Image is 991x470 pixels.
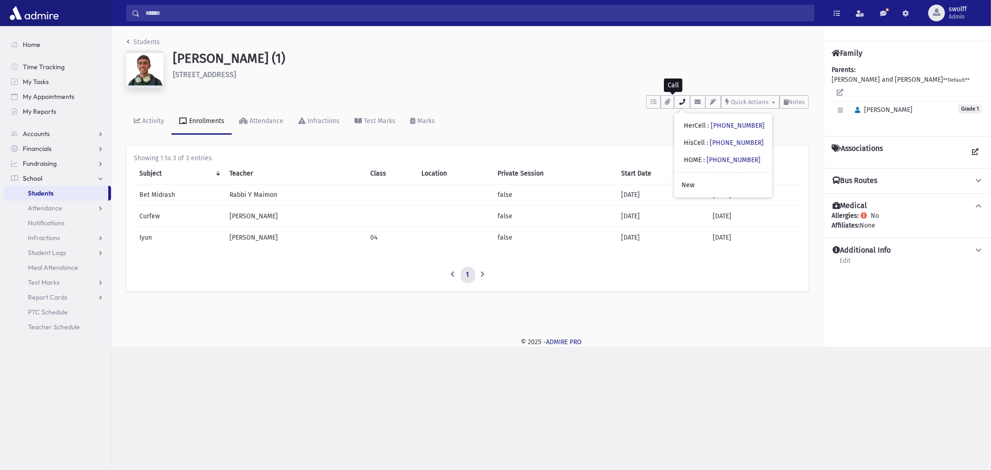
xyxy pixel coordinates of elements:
span: My Appointments [23,92,74,101]
span: My Tasks [23,78,49,86]
a: My Reports [4,104,111,119]
a: [PHONE_NUMBER] [707,156,761,164]
span: Test Marks [28,278,59,287]
span: My Reports [23,107,56,116]
h1: [PERSON_NAME] (1) [173,51,809,66]
a: Edit [839,255,851,272]
a: My Appointments [4,89,111,104]
th: Class [365,163,416,184]
a: Students [4,186,108,201]
div: Marks [415,117,435,125]
span: : [703,156,705,164]
a: Infractions [4,230,111,245]
h4: Family [832,49,862,58]
a: [PHONE_NUMBER] [711,122,765,130]
div: [PERSON_NAME] and [PERSON_NAME] [832,65,984,129]
a: ADMIRE PRO [546,338,582,346]
h4: Bus Routes [833,176,877,186]
td: [DATE] [616,206,707,227]
a: Test Marks [4,275,111,290]
span: Notes [788,98,805,105]
a: View all Associations [967,144,984,161]
a: Time Tracking [4,59,111,74]
b: Parents: [832,66,855,74]
button: Medical [832,201,984,211]
a: Students [126,38,160,46]
td: false [492,227,616,248]
span: : [707,139,708,147]
a: Home [4,37,111,52]
a: Marks [403,109,442,135]
h6: [STREET_ADDRESS] [173,70,809,79]
nav: breadcrumb [126,37,160,51]
td: [DATE] [616,227,707,248]
a: Accounts [4,126,111,141]
span: Infractions [28,234,60,242]
a: Meal Attendance [4,260,111,275]
a: Fundraising [4,156,111,171]
div: None [832,221,984,230]
span: [PERSON_NAME] [851,106,912,114]
a: [PHONE_NUMBER] [710,139,764,147]
a: 1 [460,267,475,283]
td: [DATE] [616,184,707,206]
span: Accounts [23,130,50,138]
td: [DATE] [707,206,801,227]
span: Students [28,189,53,197]
th: Location [416,163,492,184]
div: HerCell [684,121,765,131]
td: [DATE] [707,227,801,248]
span: Notifications [28,219,65,227]
h4: Associations [832,144,883,161]
span: Meal Attendance [28,263,78,272]
button: Notes [780,95,809,109]
div: Infractions [306,117,340,125]
a: Infractions [291,109,347,135]
span: : [708,122,709,130]
span: Teacher Schedule [28,323,80,331]
td: Bet Midrash [134,184,224,206]
a: Teacher Schedule [4,320,111,334]
td: [PERSON_NAME] [224,227,365,248]
b: Allergies: [832,212,859,220]
div: © 2025 - [126,337,976,347]
a: Activity [126,109,171,135]
a: PTC Schedule [4,305,111,320]
button: Additional Info [832,246,984,255]
div: No [832,211,984,230]
span: Home [23,40,40,49]
span: swolff [949,6,967,13]
td: false [492,184,616,206]
div: HOME [684,155,761,165]
a: School [4,171,111,186]
span: Student Logs [28,248,66,257]
td: Rabbi Y Maimon [224,184,365,206]
a: Student Logs [4,245,111,260]
img: AdmirePro [7,4,61,22]
h4: Additional Info [833,246,891,255]
div: Call [664,78,683,92]
span: Attendance [28,204,62,212]
span: Fundraising [23,159,57,168]
a: Enrollments [171,109,232,135]
span: PTC Schedule [28,308,68,316]
th: Start Date [616,163,707,184]
a: My Tasks [4,74,111,89]
b: Affiliates: [832,222,860,229]
span: Report Cards [28,293,67,301]
span: Financials [23,144,52,153]
button: Bus Routes [832,176,984,186]
a: Attendance [232,109,291,135]
a: Test Marks [347,109,403,135]
span: Quick Actions [731,98,768,105]
span: School [23,174,42,183]
div: Enrollments [187,117,224,125]
td: 04 [365,227,416,248]
span: Admin [949,13,967,20]
th: Private Session [492,163,616,184]
a: Attendance [4,201,111,215]
span: Grade 1 [958,104,982,113]
span: Time Tracking [23,63,65,71]
a: Financials [4,141,111,156]
td: [PERSON_NAME] [224,206,365,227]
